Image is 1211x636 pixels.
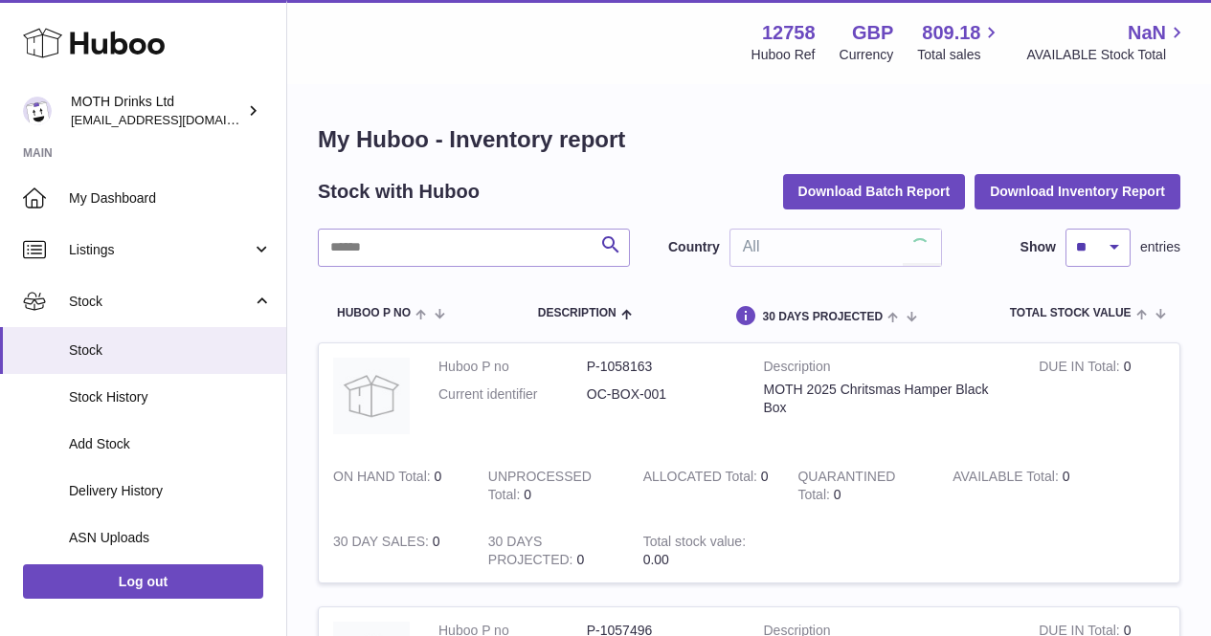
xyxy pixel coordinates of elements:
strong: Total stock value [643,534,746,554]
span: Delivery History [69,482,272,500]
span: 0.00 [643,552,669,567]
a: NaN AVAILABLE Stock Total [1026,20,1188,64]
a: Log out [23,564,263,599]
label: Show [1020,238,1056,256]
dd: OC-BOX-001 [587,385,735,404]
span: Stock [69,293,252,311]
td: 0 [474,518,629,583]
strong: UNPROCESSED Total [488,469,592,507]
strong: DUE IN Total [1039,359,1123,379]
h1: My Huboo - Inventory report [318,124,1180,155]
img: orders@mothdrinks.com [23,97,52,125]
span: 30 DAYS PROJECTED [762,311,883,323]
button: Download Batch Report [783,174,966,208]
span: 809.18 [922,20,980,46]
dd: P-1058163 [587,358,735,376]
td: 0 [474,453,629,518]
div: Huboo Ref [751,46,816,64]
span: 0 [834,487,841,502]
span: [EMAIL_ADDRESS][DOMAIN_NAME] [71,112,281,127]
div: Currency [840,46,894,64]
div: MOTH Drinks Ltd [71,93,243,129]
strong: 12758 [762,20,816,46]
h2: Stock with Huboo [318,179,480,205]
span: Total stock value [1010,307,1132,319]
span: Description [538,307,617,319]
span: Listings [69,241,252,259]
strong: QUARANTINED Total [797,469,895,507]
td: 0 [319,518,474,583]
span: Stock History [69,388,272,406]
span: entries [1140,238,1180,256]
strong: ALLOCATED Total [643,469,761,489]
label: Country [668,238,720,256]
span: Add Stock [69,435,272,453]
span: Total sales [917,46,1002,64]
strong: 30 DAY SALES [333,534,433,554]
button: Download Inventory Report [975,174,1180,208]
td: 0 [938,453,1093,518]
dt: Current identifier [438,385,587,404]
td: 0 [629,453,784,518]
span: Stock [69,341,272,360]
span: Huboo P no [337,307,411,319]
span: My Dashboard [69,189,272,208]
td: 0 [319,453,474,518]
td: 0 [1024,343,1179,453]
div: MOTH 2025 Chritsmas Hamper Black Box [764,381,1011,417]
strong: GBP [852,20,893,46]
span: ASN Uploads [69,529,272,547]
strong: Description [764,358,1011,381]
dt: Huboo P no [438,358,587,376]
img: product image [333,358,410,434]
a: 809.18 Total sales [917,20,1002,64]
span: AVAILABLE Stock Total [1026,46,1188,64]
strong: 30 DAYS PROJECTED [488,534,577,572]
strong: ON HAND Total [333,469,435,489]
strong: AVAILABLE Total [953,469,1062,489]
span: NaN [1128,20,1166,46]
